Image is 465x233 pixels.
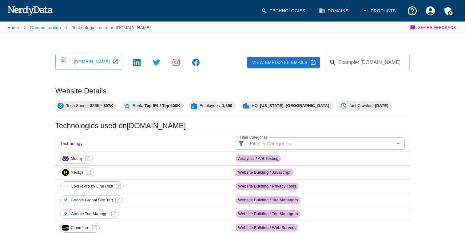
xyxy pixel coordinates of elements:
label: Filter Categories [240,135,268,140]
span: Tech Spend: [62,103,117,109]
button: Products [358,2,401,20]
a: View Employee Emails [247,57,320,68]
button: Account Settings [421,2,439,20]
a: Domain Lookup [30,25,61,30]
span: Last Crawled: [345,103,392,109]
a: Home [7,25,19,30]
a: Next.js [60,168,93,177]
a: Google Tag Manager [60,209,119,219]
span: Website Building / Web Servers [236,225,298,231]
button: Open [394,139,403,148]
b: [US_STATE], [GEOGRAPHIC_DATA] [260,103,329,108]
a: Google Global Site Tag [60,195,123,205]
p: Technologies used on [DOMAIN_NAME] [72,25,151,31]
h2: Technologies used on [DOMAIN_NAME] [55,121,410,131]
span: HQ: [248,103,333,109]
nav: breadcrumb [7,22,151,34]
span: Mutiny [67,156,86,162]
span: Website Building / Javascript [236,170,293,176]
b: Top 5% / Top 500K [145,103,180,108]
b: 1,350 [222,103,232,108]
a: https://instagram.com/braze [166,56,186,69]
button: Share Feedback [409,22,458,34]
a: Domains [315,2,353,20]
span: Google Global Site Tag [67,197,116,203]
a: Cloudflare [60,223,100,233]
span: Analytics / A/B Testing [236,156,281,162]
img: braze.com icon [61,57,70,66]
span: CookiePro by OneTrust [67,184,117,189]
th: Technology [55,136,231,152]
a: Mutiny [60,154,93,164]
b: $25K - $97K [90,103,113,108]
input: Filter 5 Categories [247,139,393,148]
a: https://www.linkedin.com/company/braze/ [127,56,147,69]
a: CookiePro by OneTrust [60,181,124,191]
a: https://facebook.com/brazetechnology [186,56,206,69]
span: Website Building / Tag Managers [236,211,300,217]
a: Technologies [257,2,310,20]
span: Google Tag Manager [67,211,112,217]
a: https://twitter.com/braze [147,56,166,69]
span: Rank: [129,103,184,109]
span: Website Building / Privacy Tools [236,184,299,189]
button: Admin Menu [439,2,458,20]
button: Support and Documentation [403,2,421,20]
span: Employees: [196,103,236,109]
span: Cloudflare [67,225,93,231]
span: Website Building / Tag Managers [236,197,300,203]
h2: Website Details [55,86,410,96]
a: braze.com icon[DOMAIN_NAME] [55,54,122,70]
b: [DATE] [375,103,388,108]
span: Next.js [67,170,87,176]
img: NerdyData.com [7,4,53,17]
